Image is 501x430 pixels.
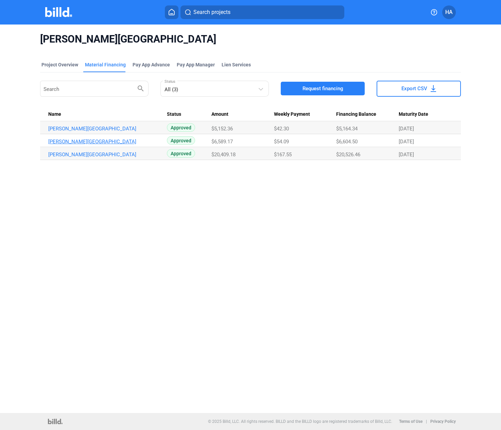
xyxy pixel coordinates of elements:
[41,61,78,68] div: Project Overview
[48,126,161,132] a: [PERSON_NAME][GEOGRAPHIC_DATA]
[377,81,461,97] button: Export CSV
[211,126,233,132] span: $5,152.36
[48,419,63,424] img: logo
[85,61,126,68] div: Material Financing
[336,126,358,132] span: $5,164.34
[180,5,344,19] button: Search projects
[48,152,161,158] a: [PERSON_NAME][GEOGRAPHIC_DATA]
[399,126,414,132] span: [DATE]
[274,152,292,158] span: $167.55
[274,139,289,145] span: $54.09
[167,123,195,132] span: Approved
[399,111,428,117] span: Maturity Date
[399,139,414,145] span: [DATE]
[48,111,167,117] div: Name
[167,136,195,145] span: Approved
[48,111,61,117] span: Name
[167,149,195,158] span: Approved
[208,419,392,424] p: © 2025 Billd, LLC. All rights reserved. BILLD and the BILLD logo are registered trademarks of Bil...
[222,61,251,68] div: Lien Services
[193,8,230,16] span: Search projects
[45,7,72,17] img: Billd Company Logo
[336,139,358,145] span: $6,604.50
[211,111,228,117] span: Amount
[399,419,422,424] b: Terms of Use
[281,82,365,95] button: Request financing
[399,111,453,117] div: Maturity Date
[401,85,427,92] span: Export CSV
[426,419,427,424] p: |
[165,86,178,93] mat-select-trigger: All (3)
[336,152,360,158] span: $20,526.46
[211,152,236,158] span: $20,409.18
[167,111,211,117] div: Status
[274,126,289,132] span: $42.30
[445,8,453,16] span: HA
[133,61,170,68] div: Pay App Advance
[48,139,161,145] a: [PERSON_NAME][GEOGRAPHIC_DATA]
[211,139,233,145] span: $6,589.17
[274,111,336,117] div: Weekly Payment
[303,85,343,92] span: Request financing
[177,61,215,68] span: Pay App Manager
[336,111,398,117] div: Financing Balance
[274,111,310,117] span: Weekly Payment
[211,111,274,117] div: Amount
[430,419,456,424] b: Privacy Policy
[167,111,181,117] span: Status
[137,84,145,92] mat-icon: search
[336,111,376,117] span: Financing Balance
[442,5,456,19] button: HA
[40,33,461,46] span: [PERSON_NAME][GEOGRAPHIC_DATA]
[399,152,414,158] span: [DATE]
